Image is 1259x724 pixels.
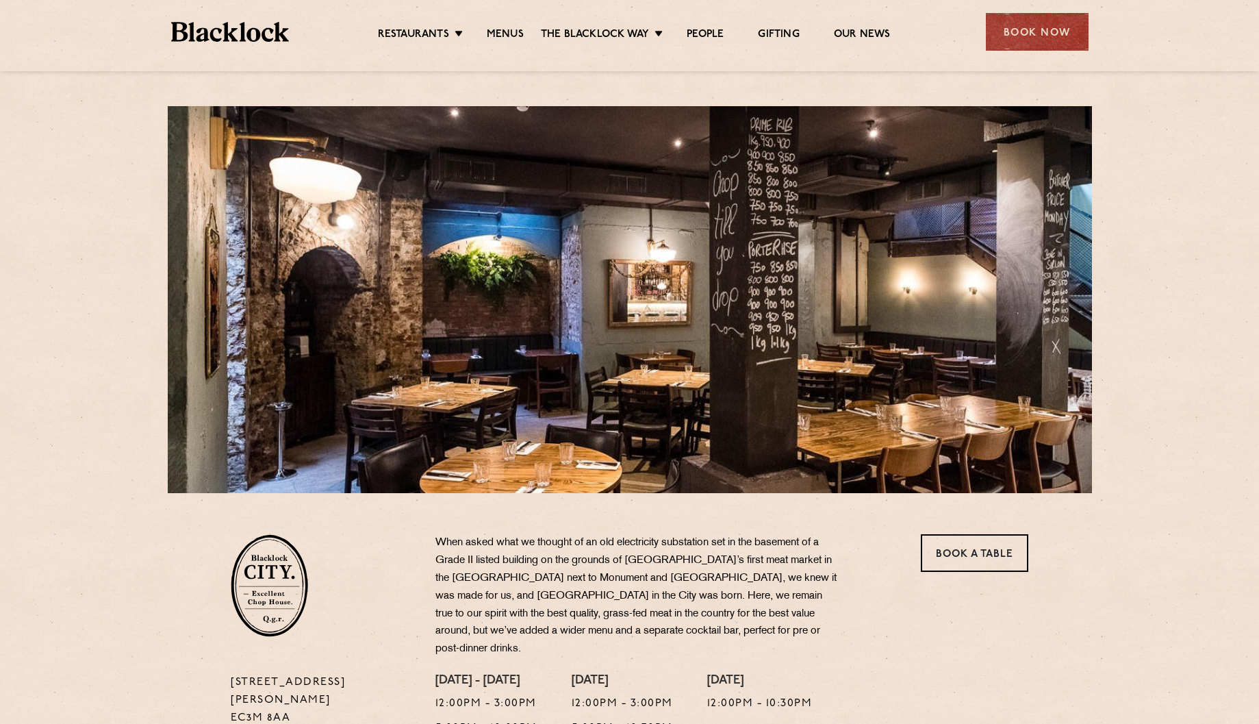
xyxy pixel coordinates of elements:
p: 12:00pm - 3:00pm [572,695,673,713]
a: Gifting [758,28,799,43]
p: When asked what we thought of an old electricity substation set in the basement of a Grade II lis... [435,534,839,658]
a: People [687,28,724,43]
a: Our News [834,28,891,43]
a: The Blacklock Way [541,28,649,43]
img: City-stamp-default.svg [231,534,308,637]
h4: [DATE] [707,674,813,689]
p: 12:00pm - 3:00pm [435,695,537,713]
a: Menus [487,28,524,43]
h4: [DATE] [572,674,673,689]
img: BL_Textured_Logo-footer-cropped.svg [171,22,290,42]
h4: [DATE] - [DATE] [435,674,537,689]
a: Book a Table [921,534,1028,572]
a: Restaurants [378,28,449,43]
div: Book Now [986,13,1089,51]
p: 12:00pm - 10:30pm [707,695,813,713]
